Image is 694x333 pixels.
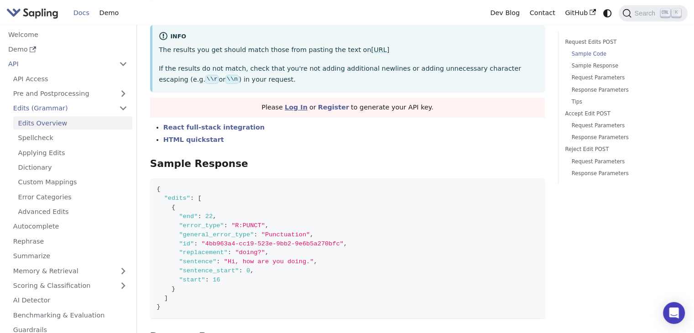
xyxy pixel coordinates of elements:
img: Sapling.ai [6,6,58,20]
a: Dev Blog [485,6,524,20]
span: "doing?" [235,249,265,256]
a: Benchmarking & Evaluation [8,308,132,322]
p: The results you get should match those from pasting the text on [159,45,538,56]
a: Dictionary [13,161,132,174]
a: Pre and Postprocessing [8,87,132,100]
a: Request Edits POST [565,38,678,47]
span: "4bb963a4-cc19-523e-9bb2-9e6b5a270bfc" [202,240,344,247]
a: Custom Mappings [13,176,132,189]
a: Demo [94,6,124,20]
span: "end" [179,213,198,220]
a: Log In [285,104,308,111]
span: "Punctuation" [261,231,310,238]
span: } [157,303,160,310]
a: HTML quickstart [163,136,224,143]
span: : [228,249,231,256]
a: Applying Edits [13,146,132,159]
h3: Sample Response [150,158,545,170]
div: Open Intercom Messenger [663,302,685,324]
span: : [224,222,228,229]
a: Scoring & Classification [8,279,132,292]
a: Request Parameters [572,121,674,130]
a: Memory & Retrieval [8,264,132,277]
a: Sample Code [572,50,674,58]
span: , [250,267,254,274]
span: "error_type" [179,222,224,229]
span: : [194,240,198,247]
span: { [172,204,175,211]
span: "edits" [164,195,190,202]
a: [URL] [371,46,389,53]
span: "general_error_type" [179,231,254,238]
kbd: K [672,9,681,17]
span: : [239,267,242,274]
a: Error Categories [13,190,132,203]
div: info [159,31,538,42]
span: , [310,231,313,238]
a: AI Detector [8,294,132,307]
code: \\n [225,75,239,84]
span: "id" [179,240,194,247]
span: "replacement" [179,249,228,256]
span: , [213,213,216,220]
span: 0 [246,267,250,274]
span: , [313,258,317,265]
span: [ [198,195,201,202]
a: API [3,57,114,71]
span: , [344,240,347,247]
span: Search [631,10,661,17]
a: Response Parameters [572,133,674,142]
span: { [157,186,160,193]
span: "R:PUNCT" [231,222,265,229]
span: , [265,222,269,229]
span: "sentence_start" [179,267,239,274]
span: : [198,213,201,220]
button: Switch between dark and light mode (currently system mode) [601,6,614,20]
button: Collapse sidebar category 'API' [114,57,132,71]
a: API Access [8,72,132,85]
span: : [216,258,220,265]
a: Advanced Edits [13,205,132,219]
span: : [254,231,257,238]
a: Welcome [3,28,132,41]
a: React full-stack integration [163,124,265,131]
a: Tips [572,98,674,106]
span: : [190,195,194,202]
a: Reject Edit POST [565,145,678,154]
code: \\r [205,75,219,84]
a: Response Parameters [572,169,674,178]
a: Summarize [8,250,132,263]
span: "sentence" [179,258,216,265]
a: Accept Edit POST [565,109,678,118]
span: "Hi, how are you doing." [224,258,314,265]
a: Sample Response [572,62,674,70]
span: : [205,276,209,283]
a: Contact [525,6,560,20]
a: Sapling.ai [6,6,62,20]
span: 16 [213,276,220,283]
a: Spellcheck [13,131,132,145]
span: } [172,286,175,292]
div: Please or to generate your API key. [150,98,545,118]
span: "start" [179,276,205,283]
button: Search (Ctrl+K) [619,5,687,21]
span: , [265,249,269,256]
a: Docs [68,6,94,20]
a: Rephrase [8,234,132,248]
a: Request Parameters [572,73,674,82]
a: Register [318,104,349,111]
a: Response Parameters [572,86,674,94]
span: ] [164,295,168,302]
a: Autocomplete [8,220,132,233]
a: Request Parameters [572,157,674,166]
a: Edits Overview [13,116,132,130]
p: If the results do not match, check that you're not adding additional newlines or adding unnecessa... [159,63,538,85]
span: 22 [205,213,213,220]
a: GitHub [560,6,600,20]
a: Edits (Grammar) [8,102,132,115]
a: Demo [3,43,132,56]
